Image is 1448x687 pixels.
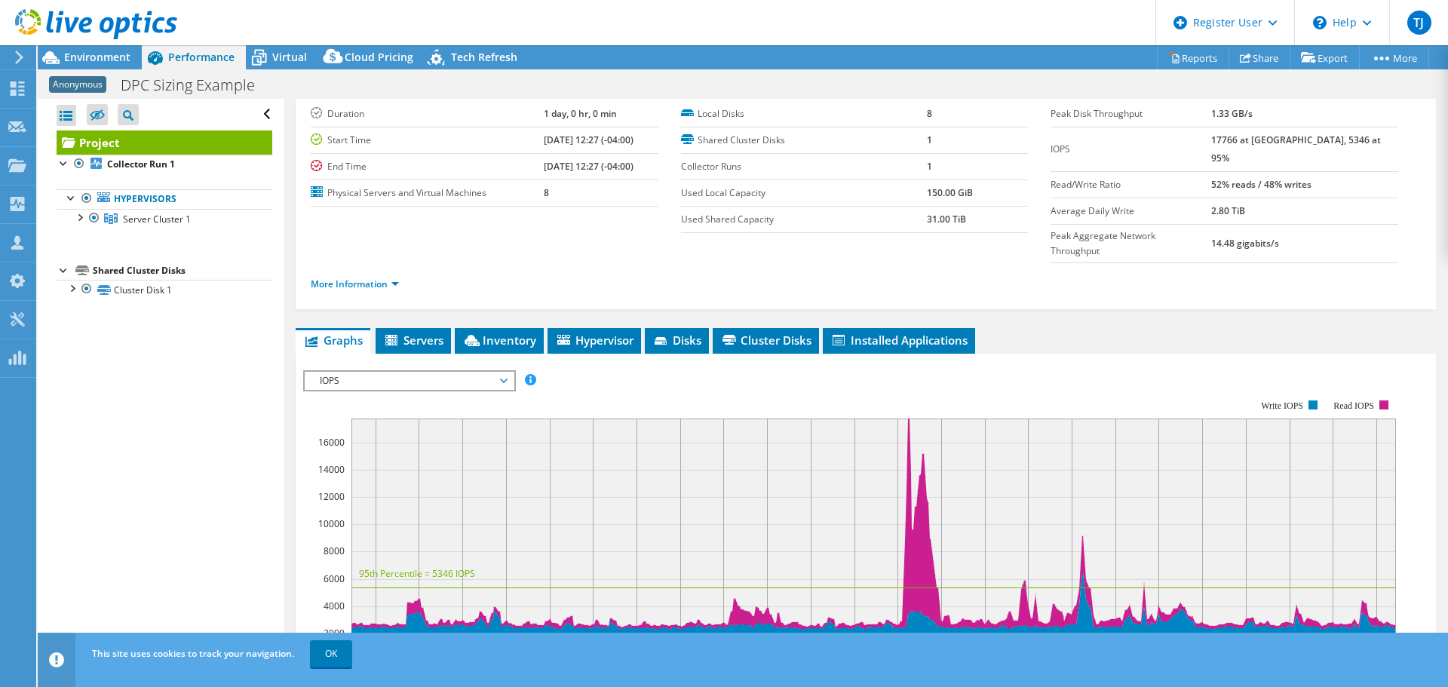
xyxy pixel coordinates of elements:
label: Read/Write Ratio [1051,177,1211,192]
span: Graphs [303,333,363,348]
text: 6000 [324,572,345,585]
div: Shared Cluster Disks [93,262,272,280]
a: Collector Run 1 [57,155,272,174]
label: Duration [311,106,544,121]
text: 4000 [324,600,345,612]
text: 2000 [324,627,345,639]
b: 2.80 TiB [1211,204,1245,217]
span: Installed Applications [830,333,968,348]
span: Cloud Pricing [345,50,413,64]
a: Share [1229,46,1290,69]
label: Shared Cluster Disks [681,133,927,148]
label: IOPS [1051,142,1211,157]
a: Project [57,130,272,155]
svg: \n [1313,16,1327,29]
text: 8000 [324,544,345,557]
label: Peak Aggregate Network Throughput [1051,228,1211,259]
label: Physical Servers and Virtual Machines [311,186,544,201]
span: TJ [1407,11,1431,35]
text: 95th Percentile = 5346 IOPS [359,567,475,580]
span: Server Cluster 1 [123,213,191,225]
span: Tech Refresh [451,50,517,64]
span: Disks [652,333,701,348]
label: Start Time [311,133,544,148]
b: [DATE] 12:27 (-04:00) [544,160,633,173]
text: 12000 [318,490,345,503]
b: 1 day, 0 hr, 0 min [544,107,617,120]
label: Peak Disk Throughput [1051,106,1211,121]
label: Collector Runs [681,159,927,174]
b: 1.33 GB/s [1211,107,1253,120]
span: This site uses cookies to track your navigation. [92,647,294,660]
b: 52% reads / 48% writes [1211,178,1311,191]
label: Average Daily Write [1051,204,1211,219]
b: [DATE] 12:27 (-04:00) [544,133,633,146]
b: 8 [927,107,932,120]
h1: DPC Sizing Example [114,77,278,94]
label: End Time [311,159,544,174]
span: Hypervisor [555,333,633,348]
b: 1 [927,133,932,146]
span: Environment [64,50,130,64]
a: OK [310,640,352,667]
text: Write IOPS [1261,400,1303,411]
a: More [1359,46,1429,69]
text: Read IOPS [1334,400,1375,411]
label: Used Local Capacity [681,186,927,201]
a: Reports [1157,46,1229,69]
b: 8 [544,186,549,199]
text: 14000 [318,463,345,476]
a: Hypervisors [57,189,272,209]
text: 10000 [318,517,345,530]
a: Export [1290,46,1360,69]
a: More Information [311,278,399,290]
b: 14.48 gigabits/s [1211,237,1279,250]
b: 31.00 TiB [927,213,966,225]
span: Performance [168,50,235,64]
text: 16000 [318,436,345,449]
label: Used Shared Capacity [681,212,927,227]
span: Anonymous [49,76,106,93]
label: Local Disks [681,106,927,121]
span: Inventory [462,333,536,348]
span: Servers [383,333,443,348]
a: Cluster Disk 1 [57,280,272,299]
span: Virtual [272,50,307,64]
b: 1 [927,160,932,173]
b: 17766 at [GEOGRAPHIC_DATA], 5346 at 95% [1211,133,1381,164]
span: Cluster Disks [720,333,811,348]
span: IOPS [312,372,506,390]
b: Collector Run 1 [107,158,175,170]
a: Server Cluster 1 [57,209,272,228]
b: 150.00 GiB [927,186,973,199]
